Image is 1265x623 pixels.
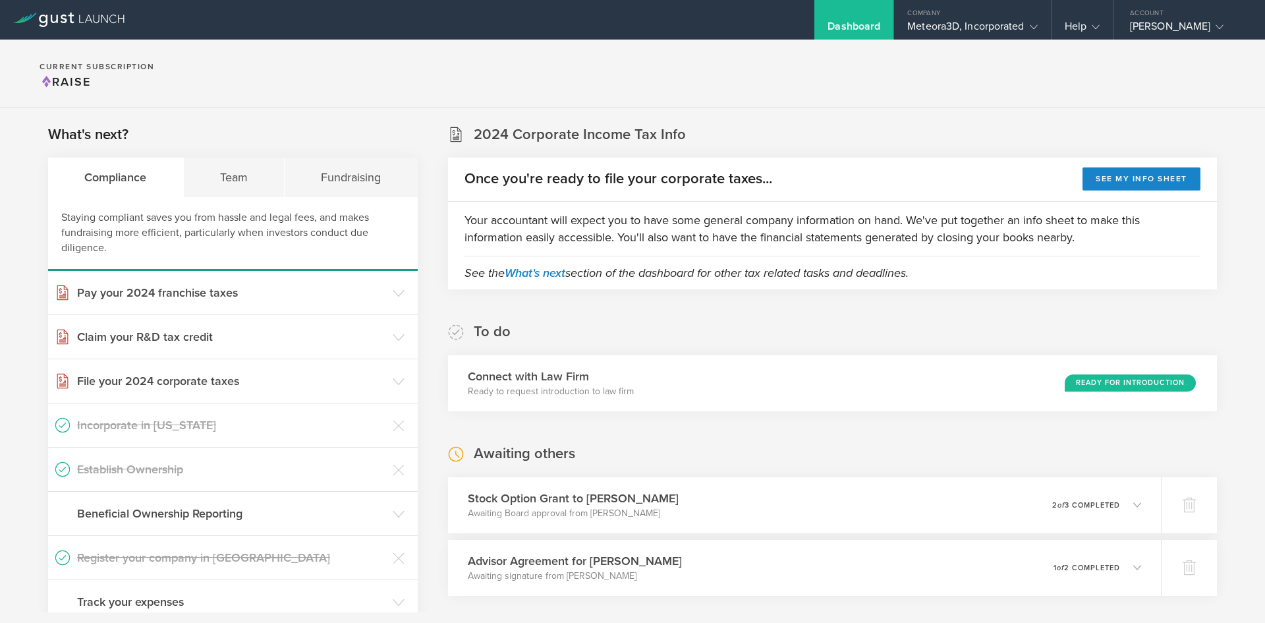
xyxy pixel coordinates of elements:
p: 2 3 completed [1052,502,1120,509]
p: Awaiting signature from [PERSON_NAME] [468,570,682,583]
h2: Once you're ready to file your corporate taxes... [464,169,772,189]
div: Staying compliant saves you from hassle and legal fees, and makes fundraising more efficient, par... [48,197,418,271]
button: See my info sheet [1082,167,1200,191]
div: Compliance [48,158,184,197]
div: Help [1065,20,1100,40]
h3: Advisor Agreement for [PERSON_NAME] [468,552,682,570]
div: Meteora3D, Incorporated [907,20,1037,40]
p: Your accountant will expect you to have some general company information on hand. We've put toget... [464,212,1200,246]
p: 1 2 completed [1054,564,1120,572]
h3: File your 2024 corporate taxes [77,372,386,390]
h3: Register your company in [GEOGRAPHIC_DATA] [77,549,386,566]
h2: What's next? [48,125,128,144]
span: Raise [40,74,91,89]
h3: Beneficial Ownership Reporting [77,505,386,522]
p: Awaiting Board approval from [PERSON_NAME] [468,507,679,520]
h3: Claim your R&D tax credit [77,328,386,345]
h2: Current Subscription [40,63,154,71]
h3: Connect with Law Firm [468,368,634,385]
p: Ready to request introduction to law firm [468,385,634,398]
h3: Pay your 2024 franchise taxes [77,284,386,301]
div: [PERSON_NAME] [1130,20,1242,40]
h2: 2024 Corporate Income Tax Info [474,125,686,144]
div: Dashboard [828,20,880,40]
h3: Stock Option Grant to [PERSON_NAME] [468,490,679,507]
em: See the section of the dashboard for other tax related tasks and deadlines. [464,266,909,280]
div: Team [184,158,285,197]
div: Connect with Law FirmReady to request introduction to law firmReady for Introduction [448,355,1217,411]
a: What's next [505,266,565,280]
h3: Establish Ownership [77,461,386,478]
div: Fundraising [285,158,418,197]
h3: Track your expenses [77,593,386,610]
div: Ready for Introduction [1065,374,1196,392]
h3: Incorporate in [US_STATE] [77,417,386,434]
h2: To do [474,322,511,341]
h2: Awaiting others [474,444,575,463]
em: of [1057,564,1064,572]
em: of [1057,501,1065,510]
